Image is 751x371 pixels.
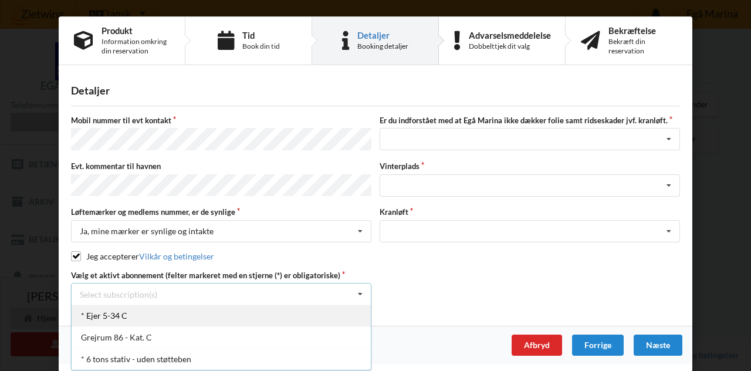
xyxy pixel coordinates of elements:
div: Forrige [572,335,624,356]
label: Evt. kommentar til havnen [71,161,371,171]
div: Afbryd [512,335,562,356]
div: Bekræftelse [608,26,677,35]
div: Tid [242,31,280,40]
label: Mobil nummer til evt kontakt [71,115,371,126]
div: Select subscription(s) [80,289,157,299]
label: Løftemærker og medlems nummer, er de synlige [71,207,371,217]
div: Booking detaljer [357,42,408,51]
div: Detaljer [71,84,680,97]
div: Advarselsmeddelelse [469,31,551,40]
div: Information omkring din reservation [102,37,170,56]
div: Grejrum 86 - Kat. C [72,326,371,348]
div: Næste [634,335,682,356]
div: Dobbelttjek dit valg [469,42,551,51]
div: Produkt [102,26,170,35]
div: Book din tid [242,42,280,51]
div: Ja, mine mærker er synlige og intakte [80,227,214,235]
label: Kranløft [380,207,680,217]
a: Vilkår og betingelser [139,251,214,261]
div: Bekræft din reservation [608,37,677,56]
label: Jeg accepterer [71,251,214,261]
label: Vinterplads [380,161,680,171]
div: * Ejer 5-34 C [72,305,371,326]
label: Er du indforstået med at Egå Marina ikke dækker folie samt ridseskader jvf. kranløft. [380,115,680,126]
div: * 6 tons stativ - uden støtteben [72,348,371,370]
div: Detaljer [357,31,408,40]
label: Vælg et aktivt abonnement (felter markeret med en stjerne (*) er obligatoriske) [71,270,371,281]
